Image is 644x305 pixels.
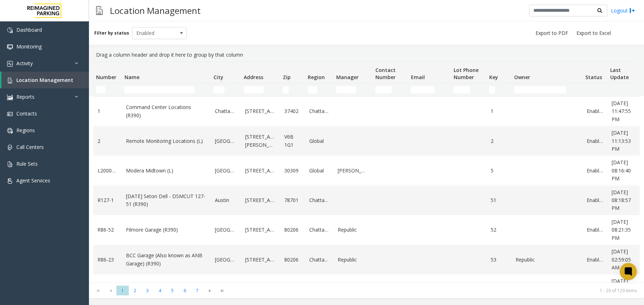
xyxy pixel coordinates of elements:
[215,226,237,234] a: [GEOGRAPHIC_DATA]
[612,189,631,212] span: [DATE] 08:18:57 PM
[491,137,507,145] a: 2
[211,83,241,96] td: City Filter
[587,107,603,115] a: Enabled
[125,74,139,81] span: Name
[93,83,122,96] td: Number Filter
[611,7,635,14] a: Logout
[411,86,434,93] input: Email Filter
[375,86,392,93] input: Contact Number Filter
[612,99,639,123] a: [DATE] 11:47:55 PM
[336,86,356,93] input: Manager Filter
[283,74,291,81] span: Zip
[245,107,276,115] a: [STREET_ADDRESS]
[215,137,237,145] a: [GEOGRAPHIC_DATA]
[309,226,329,234] a: Chattanooga
[7,44,13,50] img: 'icon'
[309,137,329,145] a: Global
[213,74,223,81] span: City
[491,167,507,175] a: 5
[126,103,206,119] a: Command Center Locations (R390)
[587,167,603,175] a: Enabled
[97,167,117,175] a: L20000500
[309,256,329,264] a: Chattanooga
[284,226,301,234] a: 80206
[511,83,582,96] td: Owner Filter
[216,286,228,296] span: Go to the last page
[126,137,206,145] a: Remote Monitoring Locations (L)
[7,94,13,100] img: 'icon'
[233,288,637,294] kendo-pager-info: 1 - 20 of 129 items
[16,60,33,67] span: Activity
[154,286,166,295] span: Page 4
[126,226,206,234] a: Filmore Garage (R390)
[338,256,368,264] a: Republic
[7,161,13,167] img: 'icon'
[309,107,329,115] a: Chattanooga
[612,277,639,301] a: [DATE] 08:23:10 PM
[411,74,425,81] span: Email
[129,286,141,295] span: Page 2
[217,288,227,294] span: Go to the last page
[245,196,276,204] a: [STREET_ADDRESS]
[179,286,191,295] span: Page 6
[612,159,631,182] span: [DATE] 08:16:40 PM
[375,67,396,81] span: Contact Number
[629,7,635,14] img: logout
[126,281,206,298] a: [PERSON_NAME]'s Blue Sombrero (I) (R390)
[336,74,359,81] span: Manager
[141,286,154,295] span: Page 3
[215,196,237,204] a: Austin
[244,74,263,81] span: Address
[612,159,639,182] a: [DATE] 08:16:40 PM
[7,145,13,150] img: 'icon'
[489,86,495,93] input: Key Filter
[582,62,607,83] th: Status
[612,100,631,123] span: [DATE] 11:47:55 PM
[7,27,13,33] img: 'icon'
[280,83,305,96] td: Zip Filter
[241,83,280,96] td: Address Filter
[126,167,206,175] a: Modera Midtown (L)
[245,167,276,175] a: [STREET_ADDRESS]
[491,196,507,204] a: 51
[16,160,38,167] span: Rule Sets
[244,86,264,93] input: Address Filter
[132,27,176,39] span: Enabled
[16,127,35,134] span: Regions
[587,196,603,204] a: Enabled
[284,256,301,264] a: 80206
[284,133,301,149] a: V6B 1G1
[93,48,640,62] div: Drag a column header and drop it here to group by that column
[16,110,37,117] span: Contacts
[96,2,103,19] img: pageIcon
[284,167,301,175] a: 30309
[96,86,105,93] input: Number Filter
[576,30,611,37] span: Export to Excel
[610,67,629,81] span: Last Update
[125,86,194,93] input: Name Filter
[7,128,13,134] img: 'icon'
[516,256,578,264] a: Republic
[1,72,89,88] a: Location Management
[215,256,237,264] a: [GEOGRAPHIC_DATA]
[574,28,614,38] button: Export to Excel
[97,196,117,204] a: R127-1
[16,177,50,184] span: Agent Services
[612,248,639,272] a: [DATE] 02:59:05 AM
[205,288,215,294] span: Go to the next page
[245,133,276,149] a: [STREET_ADDRESS][PERSON_NAME]
[126,252,206,268] a: BCC Garage (Also known as ANB Garage) (R390)
[7,111,13,117] img: 'icon'
[607,83,643,96] td: Last Update Filter
[16,93,35,100] span: Reports
[491,107,507,115] a: 1
[612,248,631,271] span: [DATE] 02:59:05 AM
[309,196,329,204] a: Chattanooga
[96,74,116,81] span: Number
[451,83,486,96] td: Lot Phone Number Filter
[612,218,639,242] a: [DATE] 08:21:35 PM
[89,62,644,283] div: Data table
[612,129,639,153] a: [DATE] 11:13:53 PM
[126,192,206,208] a: [DATE] Seton Dell - DSMCUT 127-51 (R390)
[215,167,237,175] a: [GEOGRAPHIC_DATA]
